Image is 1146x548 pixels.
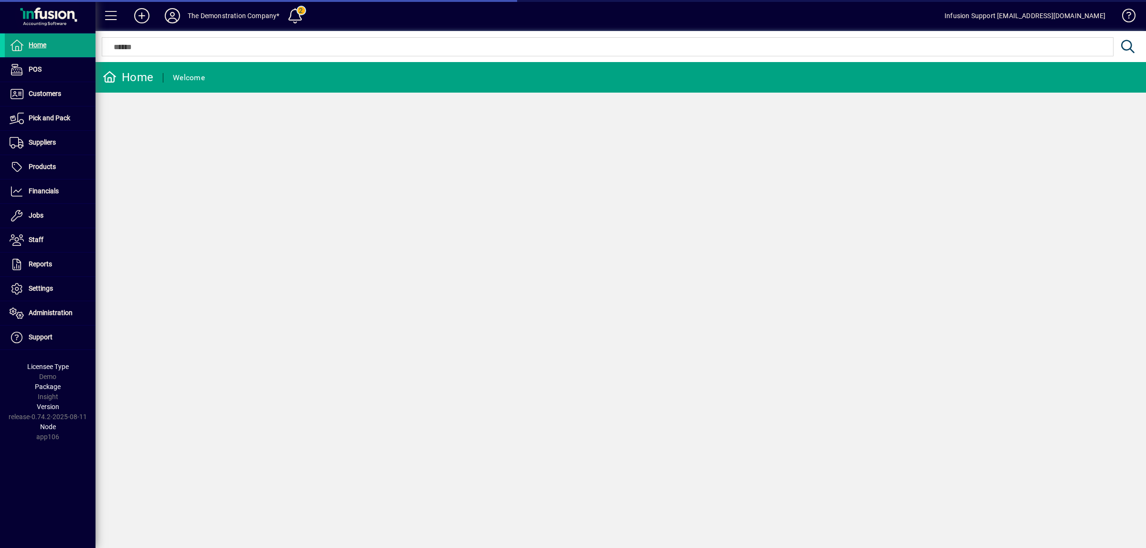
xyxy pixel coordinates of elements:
[29,236,43,243] span: Staff
[157,7,188,24] button: Profile
[5,253,95,276] a: Reports
[5,228,95,252] a: Staff
[29,211,43,219] span: Jobs
[944,8,1105,23] div: Infusion Support [EMAIL_ADDRESS][DOMAIN_NAME]
[188,8,280,23] div: The Demonstration Company*
[35,383,61,390] span: Package
[127,7,157,24] button: Add
[29,163,56,170] span: Products
[29,260,52,268] span: Reports
[29,333,53,341] span: Support
[5,179,95,203] a: Financials
[29,285,53,292] span: Settings
[173,70,205,85] div: Welcome
[37,403,59,411] span: Version
[29,90,61,97] span: Customers
[29,138,56,146] span: Suppliers
[5,131,95,155] a: Suppliers
[5,82,95,106] a: Customers
[5,106,95,130] a: Pick and Pack
[103,70,153,85] div: Home
[29,65,42,73] span: POS
[5,277,95,301] a: Settings
[29,114,70,122] span: Pick and Pack
[5,301,95,325] a: Administration
[5,204,95,228] a: Jobs
[5,58,95,82] a: POS
[5,326,95,349] a: Support
[1115,2,1134,33] a: Knowledge Base
[29,187,59,195] span: Financials
[40,423,56,431] span: Node
[29,41,46,49] span: Home
[29,309,73,316] span: Administration
[5,155,95,179] a: Products
[27,363,69,370] span: Licensee Type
